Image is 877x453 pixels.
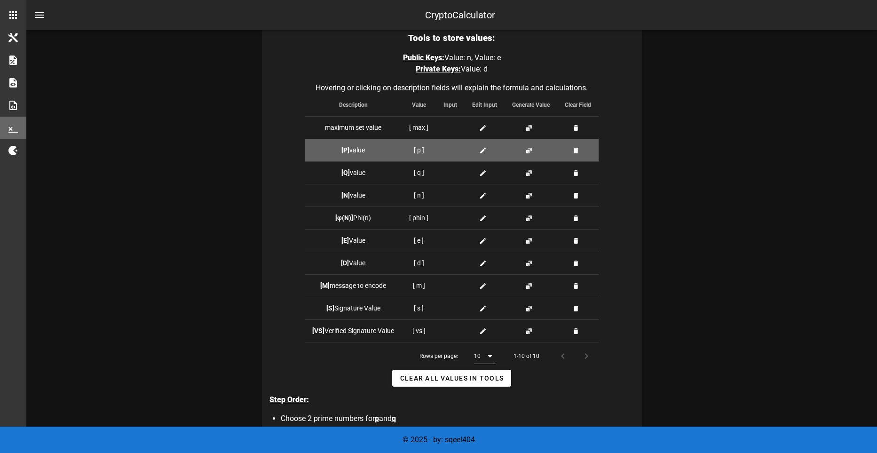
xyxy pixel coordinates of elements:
[305,82,599,94] caption: Hovering or clicking on description fields will explain the formula and calculations.
[425,8,495,22] div: CryptoCalculator
[403,435,475,444] span: © 2025 - by: sqeel404
[402,229,436,252] td: [ e ]
[472,102,497,108] span: Edit Input
[341,237,349,244] b: [E]
[341,146,365,154] span: value
[557,94,599,116] th: Clear Field
[335,214,353,222] b: [φ(N)]
[392,414,396,423] span: q
[402,184,436,207] td: [ n ]
[419,342,496,370] div: Rows per page:
[320,282,330,289] b: [M]
[375,414,379,423] span: p
[341,191,350,199] b: [N]
[320,282,386,289] span: message to encode
[402,139,436,161] td: [ p ]
[402,252,436,274] td: [ d ]
[402,94,436,116] th: Value
[416,64,461,73] span: Private Keys:
[474,349,496,364] div: 10Rows per page:
[402,161,436,184] td: [ q ]
[341,191,365,199] span: value
[335,214,371,222] span: Phi(n)
[402,116,436,139] td: [ max ]
[341,169,350,176] b: [Q]
[512,102,550,108] span: Generate Value
[326,304,380,312] span: Signature Value
[565,102,591,108] span: Clear Field
[443,102,457,108] span: Input
[325,124,381,131] span: maximum set value
[474,352,481,360] div: 10
[400,374,504,382] span: Clear all Values in Tools
[312,327,324,334] b: [VS]
[281,424,642,436] li: Calculate value:
[269,394,642,405] p: Step Order:
[281,413,642,424] li: Choose 2 prime numbers for and
[341,237,365,244] span: Value
[341,169,365,176] span: value
[402,207,436,229] td: [ phin ]
[312,327,394,334] span: Verified Signature Value
[326,304,334,312] b: [S]
[305,32,599,45] h3: Tools to store values:
[402,297,436,319] td: [ s ]
[402,274,436,297] td: [ m ]
[341,146,349,154] b: [P]
[465,94,505,116] th: Edit Input
[341,259,349,267] b: [D]
[403,53,444,62] span: Public Keys:
[341,259,365,267] span: Value
[514,352,539,360] div: 1-10 of 10
[305,94,402,116] th: Description
[402,319,436,342] td: [ vs ]
[339,102,368,108] span: Description
[28,4,51,26] button: nav-menu-toggle
[412,102,426,108] span: Value
[312,425,316,434] span: n
[436,94,465,116] th: Input
[505,94,557,116] th: Generate Value
[305,52,599,75] p: Value: n, Value: e Value: d
[336,425,363,434] span: p * q = n
[392,370,511,387] button: Clear all Values in Tools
